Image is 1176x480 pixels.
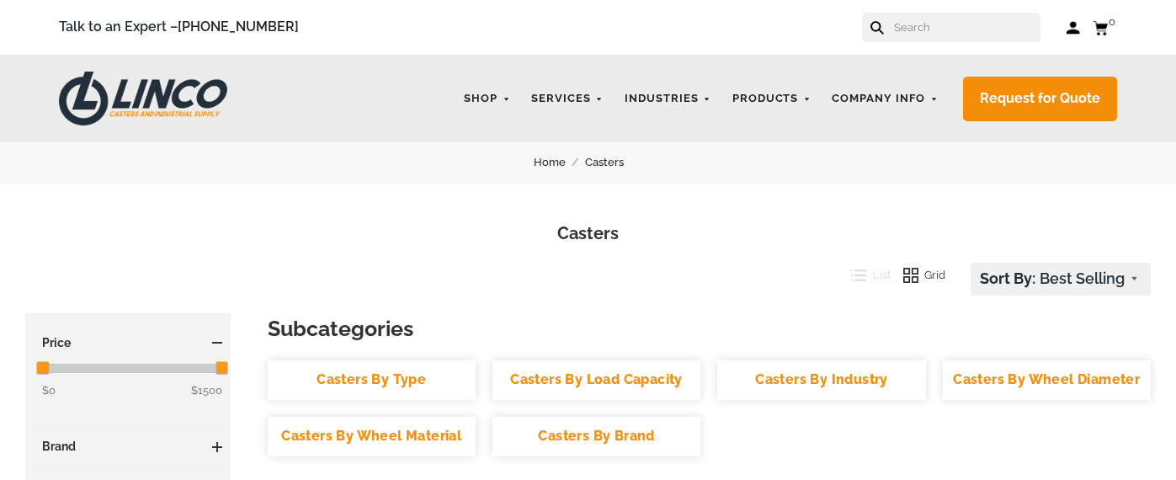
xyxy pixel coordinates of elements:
[59,16,299,39] span: Talk to an Expert –
[191,381,222,400] span: $1500
[891,263,946,288] button: Grid
[724,83,820,115] a: Products
[25,221,1151,246] h1: Casters
[492,417,700,456] a: Casters By Brand
[943,360,1151,400] a: Casters By Wheel Diameter
[616,83,720,115] a: Industries
[838,263,891,288] button: List
[892,13,1040,42] input: Search
[585,153,643,172] a: Casters
[268,360,476,400] a: Casters By Type
[34,438,222,455] h3: Brand
[42,384,56,397] span: $0
[1093,17,1117,38] a: 0
[823,83,946,115] a: Company Info
[268,313,1151,344] h3: Subcategories
[178,19,299,35] a: [PHONE_NUMBER]
[717,360,925,400] a: Casters By Industry
[59,72,227,125] img: LINCO CASTERS & INDUSTRIAL SUPPLY
[1109,15,1115,28] span: 0
[268,417,476,456] a: Casters By Wheel Material
[1066,19,1080,36] a: Log in
[492,360,700,400] a: Casters By Load Capacity
[523,83,612,115] a: Services
[963,77,1117,121] a: Request for Quote
[455,83,519,115] a: Shop
[34,334,222,351] h3: Price
[534,153,585,172] a: Home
